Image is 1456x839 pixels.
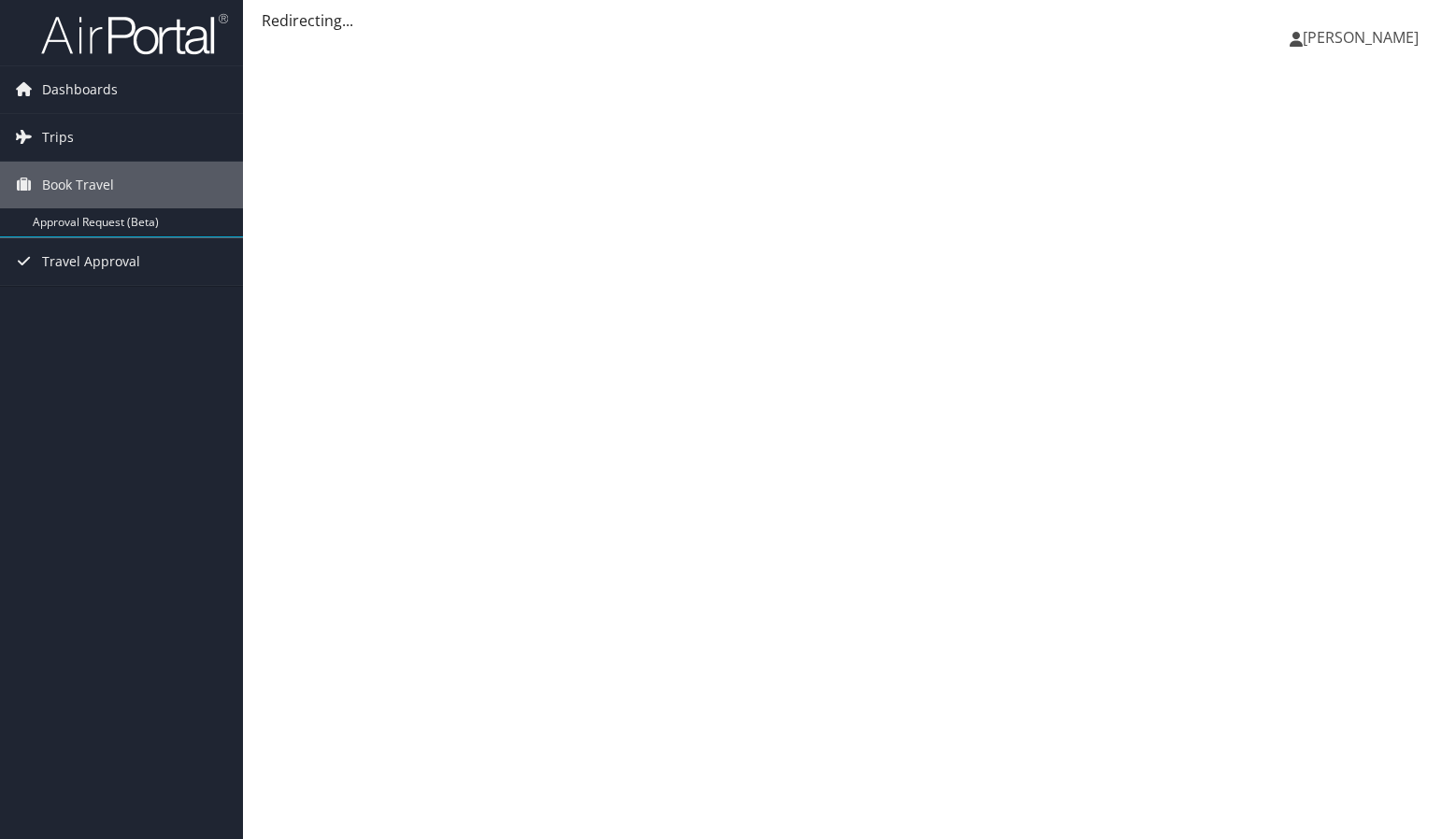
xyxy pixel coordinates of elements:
[42,238,140,285] span: Travel Approval
[41,12,228,56] img: airportal-logo.png
[1303,27,1419,48] span: [PERSON_NAME]
[42,114,74,161] span: Trips
[1290,9,1437,65] a: [PERSON_NAME]
[42,66,118,113] span: Dashboards
[42,162,114,208] span: Book Travel
[262,9,1437,32] div: Redirecting...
